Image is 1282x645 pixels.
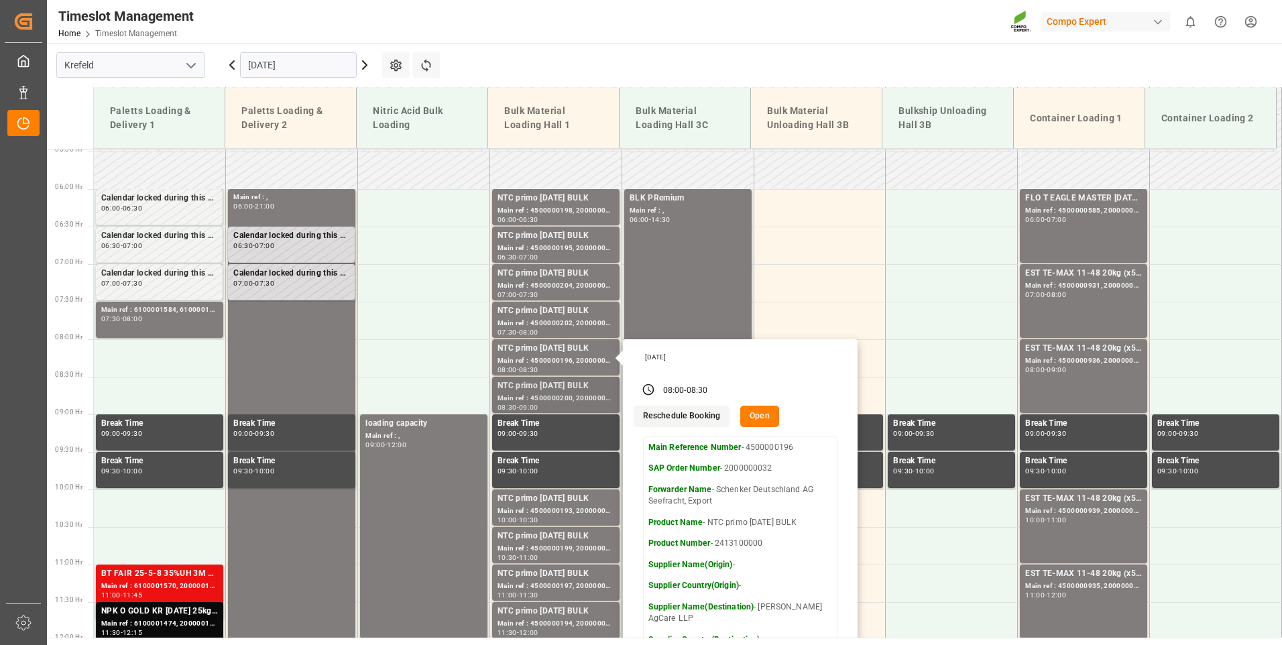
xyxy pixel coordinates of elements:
div: Main ref : 4500000939, 2000000976 [1025,506,1142,517]
div: Main ref : 4500000936, 2000000976 [1025,355,1142,367]
div: 11:00 [519,554,538,561]
div: - [517,468,519,474]
div: 08:00 [1025,367,1045,373]
div: Break Time [233,455,350,468]
span: 10:00 Hr [55,483,82,491]
div: Calendar locked during this period. [101,267,217,280]
div: 07:00 [1047,217,1066,223]
p: - Schenker Deutschland AG Seefracht, Export [648,484,832,508]
div: 21:00 [255,203,274,209]
div: - [684,385,686,397]
div: 07:30 [498,329,517,335]
div: 07:30 [101,316,121,322]
div: 07:30 [519,292,538,298]
p: - [PERSON_NAME] AgCare LLP [648,601,832,625]
div: 07:00 [1025,292,1045,298]
div: Main ref : , [630,205,746,217]
div: - [1177,430,1179,436]
div: Main ref : 4500000193, 2000000032 [498,506,614,517]
span: 08:00 Hr [55,333,82,341]
button: Reschedule Booking [634,406,730,427]
p: - 4500000196 [648,442,832,454]
p: - [648,580,832,592]
div: - [121,316,123,322]
div: Main ref : 4500000195, 2000000032 [498,243,614,254]
div: 09:30 [123,430,142,436]
div: 07:00 [255,243,274,249]
div: Calendar locked during this period. [233,267,349,280]
div: 12:00 [387,442,406,448]
div: 10:00 [498,517,517,523]
img: Screenshot%202023-09-29%20at%2010.02.21.png_1712312052.png [1010,10,1032,34]
div: 09:30 [255,430,274,436]
div: 11:00 [1025,592,1045,598]
button: Open [740,406,779,427]
div: 12:00 [1047,592,1066,598]
div: 09:30 [233,468,253,474]
a: Home [58,29,80,38]
button: open menu [180,55,200,76]
div: 12:15 [123,630,142,636]
div: NTC primo [DATE] BULK [498,267,614,280]
button: show 0 new notifications [1175,7,1206,37]
div: EST TE-MAX 11-48 20kg (x56) WW [1025,267,1142,280]
div: - [517,592,519,598]
div: Main ref : 4500000204, 2000000032 [498,280,614,292]
div: 06:30 [101,243,121,249]
div: - [517,329,519,335]
div: - [253,280,255,286]
div: Break Time [893,455,1010,468]
div: 10:00 [255,468,274,474]
div: Main ref : 4500000197, 2000000032 [498,581,614,592]
div: Break Time [498,417,614,430]
div: 09:30 [1047,430,1066,436]
span: 09:30 Hr [55,446,82,453]
div: 12:00 [519,630,538,636]
strong: Supplier Country(Origin) [648,581,739,590]
div: [DATE] [640,353,843,362]
span: 11:30 Hr [55,596,82,603]
div: EST TE-MAX 11-48 20kg (x56) WW [1025,492,1142,506]
div: Calendar locked during this period. [101,192,217,205]
div: Main ref : 4500000935, 2000000976 [1025,581,1142,592]
div: NTC primo [DATE] BULK [498,567,614,581]
div: 08:30 [498,404,517,410]
div: - [517,554,519,561]
div: - [1045,517,1047,523]
div: - [913,430,915,436]
div: 06:30 [233,243,253,249]
div: - [121,205,123,211]
div: 11:00 [498,592,517,598]
div: NTC primo [DATE] BULK [498,342,614,355]
div: 08:00 [1047,292,1066,298]
div: Main ref : 4500000931, 2000000976 [1025,280,1142,292]
div: Break Time [101,417,218,430]
div: 14:30 [651,217,671,223]
div: NTC primo [DATE] BULK [498,192,614,205]
div: - [517,292,519,298]
div: 06:30 [498,254,517,260]
div: 06:30 [519,217,538,223]
div: 10:00 [1025,517,1045,523]
div: 06:00 [101,205,121,211]
div: 06:00 [630,217,649,223]
span: 12:00 Hr [55,634,82,641]
span: 06:00 Hr [55,183,82,190]
p: - 2413100000 [648,538,832,550]
div: - [121,592,123,598]
strong: Main Reference Number [648,443,742,452]
div: - [1045,367,1047,373]
div: 09:30 [893,468,913,474]
div: 09:00 [498,430,517,436]
div: - [121,243,123,249]
div: Break Time [1025,417,1142,430]
div: 07:00 [101,280,121,286]
div: - [517,254,519,260]
div: Main ref : , [233,192,350,203]
div: - [517,630,519,636]
input: DD-MM-YYYY [240,52,357,78]
div: Break Time [101,455,218,468]
div: 09:00 [1157,430,1177,436]
div: 11:30 [498,630,517,636]
div: Bulk Material Loading Hall 3C [630,99,740,137]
